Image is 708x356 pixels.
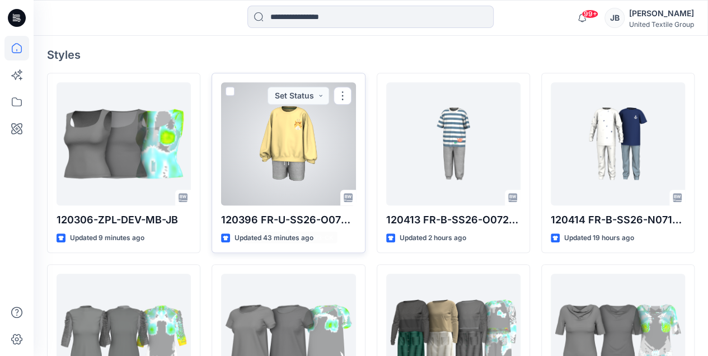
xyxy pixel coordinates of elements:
span: 99+ [582,10,598,18]
a: 120306-ZPL-DEV-MB-JB [57,82,191,205]
a: 120396 FR-U-SS26-O073-CK [221,82,355,205]
div: [PERSON_NAME] [629,7,694,20]
h4: Styles [47,48,695,62]
p: 120414 FR-B-SS26-N071-CK [551,212,685,228]
p: Updated 2 hours ago [400,232,466,244]
a: 120414 FR-B-SS26-N071-CK [551,82,685,205]
p: Updated 19 hours ago [564,232,634,244]
p: 120306-ZPL-DEV-MB-JB [57,212,191,228]
div: United Textile Group [629,20,694,29]
a: 120413 FR-B-SS26-O072-CK [386,82,521,205]
div: JB [604,8,625,28]
p: 120413 FR-B-SS26-O072-CK [386,212,521,228]
p: 120396 FR-U-SS26-O073-CK [221,212,355,228]
p: Updated 43 minutes ago [235,232,313,244]
p: Updated 9 minutes ago [70,232,144,244]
